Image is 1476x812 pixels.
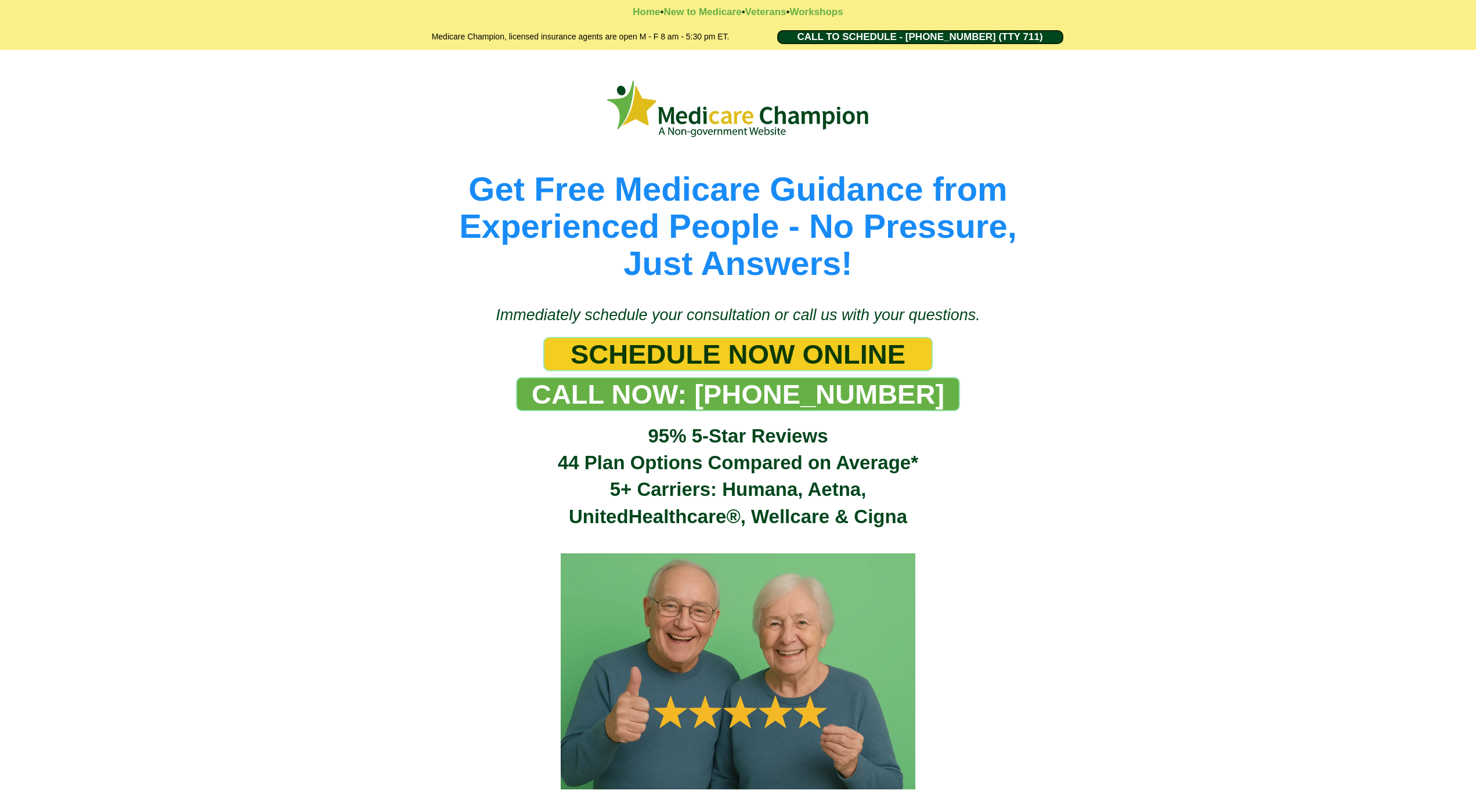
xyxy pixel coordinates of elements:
[558,452,918,473] span: 44 Plan Options Compared on Average*
[571,338,905,370] span: SCHEDULE NOW ONLINE
[623,244,852,282] span: Just Answers!
[569,506,907,527] span: UnitedHealthcare®, Wellcare & Cigna
[789,6,843,17] a: Workshops
[661,6,664,17] strong: •
[402,30,760,44] h2: Medicare Champion, licensed insurance agents are open M - F 8 am - 5:30 pm ET.
[496,306,980,324] span: Immediately schedule your consultation or call us with your questions.
[610,478,867,500] span: 5+ Carriers: Humana, Aetna,
[633,6,660,17] a: Home
[532,378,944,410] span: CALL NOW: [PHONE_NUMBER]
[648,425,828,447] span: 95% 5-Star Reviews
[543,337,933,371] a: SCHEDULE NOW ONLINE
[742,6,745,17] strong: •
[745,6,786,17] a: Veterans
[663,6,741,17] a: New to Medicare
[516,377,960,411] a: CALL NOW: 1-888-344-8881
[777,30,1063,44] a: CALL TO SCHEDULE - 1-888-344-8881 (TTY 711)
[797,31,1042,43] span: CALL TO SCHEDULE - [PHONE_NUMBER] (TTY 711)
[786,6,789,17] strong: •
[459,170,1017,245] span: Get Free Medicare Guidance from Experienced People - No Pressure,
